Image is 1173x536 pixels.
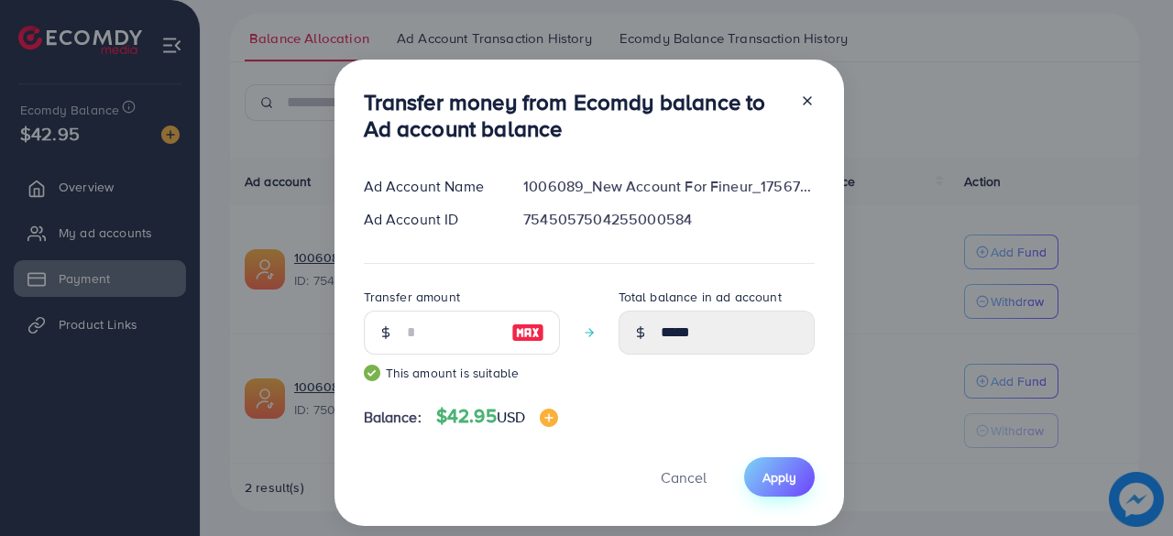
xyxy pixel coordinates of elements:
[540,409,558,427] img: image
[509,209,828,230] div: 7545057504255000584
[619,288,782,306] label: Total balance in ad account
[364,89,785,142] h3: Transfer money from Ecomdy balance to Ad account balance
[364,288,460,306] label: Transfer amount
[744,457,815,497] button: Apply
[364,407,422,428] span: Balance:
[436,405,558,428] h4: $42.95
[762,468,796,487] span: Apply
[349,209,510,230] div: Ad Account ID
[511,322,544,344] img: image
[509,176,828,197] div: 1006089_New Account For Fineur_1756720766830
[349,176,510,197] div: Ad Account Name
[661,467,707,487] span: Cancel
[364,364,560,382] small: This amount is suitable
[497,407,525,427] span: USD
[364,365,380,381] img: guide
[638,457,729,497] button: Cancel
